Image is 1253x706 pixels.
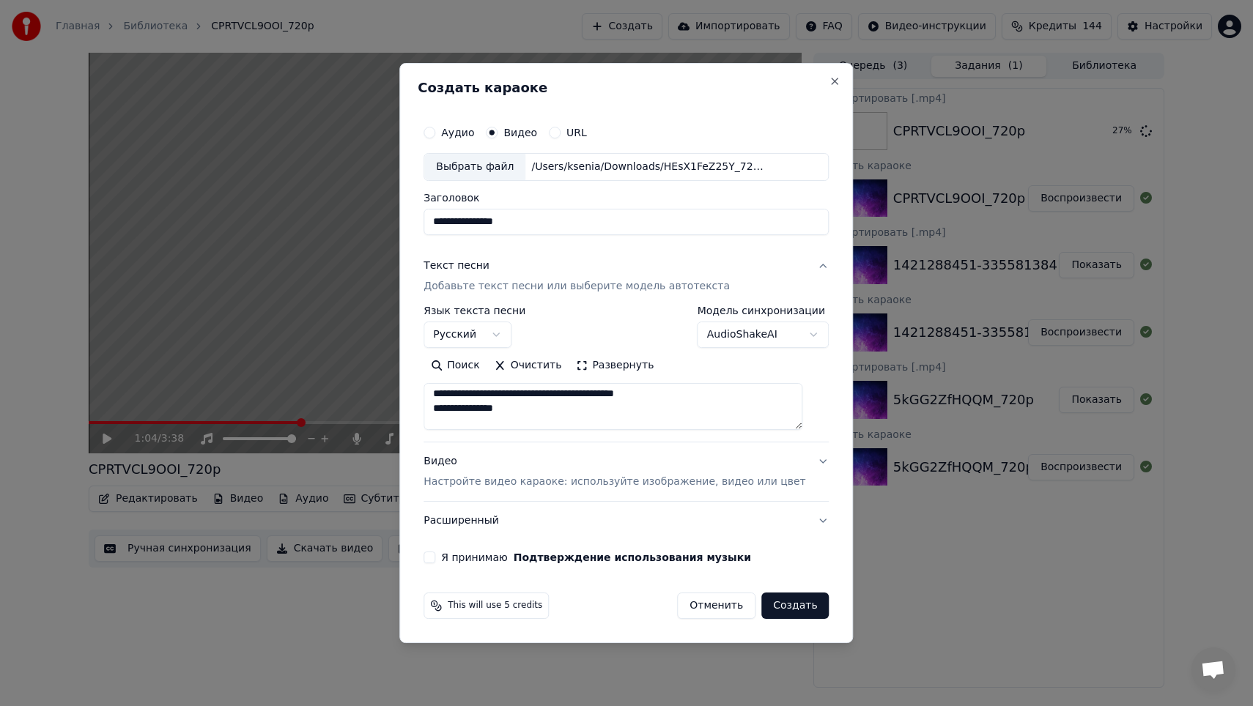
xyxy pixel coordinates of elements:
div: /Users/ksenia/Downloads/HEsX1FeZ25Y_720p.mp4 [525,160,775,174]
div: Выбрать файл [424,154,525,180]
label: Аудио [441,127,474,138]
button: Создать [761,592,829,619]
button: Я принимаю [514,552,751,562]
h2: Создать караоке [418,81,835,94]
button: Очистить [487,354,569,377]
label: Видео [503,127,537,138]
button: Текст песниДобавьте текст песни или выберите модель автотекста [424,247,829,305]
p: Настройте видео караоке: используйте изображение, видео или цвет [424,475,805,489]
p: Добавьте текст песни или выберите модель автотекста [424,279,730,294]
label: Модель синхронизации [698,305,829,316]
span: This will use 5 credits [448,600,542,612]
button: Расширенный [424,502,829,540]
button: Отменить [677,592,755,619]
button: Развернуть [569,354,661,377]
label: Заголовок [424,193,829,203]
div: Текст песниДобавьте текст песни или выберите модель автотекста [424,305,829,442]
button: Поиск [424,354,487,377]
button: ВидеоНастройте видео караоке: используйте изображение, видео или цвет [424,442,829,501]
label: Я принимаю [441,552,751,562]
label: URL [566,127,587,138]
div: Видео [424,454,805,489]
div: Текст песни [424,259,489,273]
label: Язык текста песни [424,305,525,316]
